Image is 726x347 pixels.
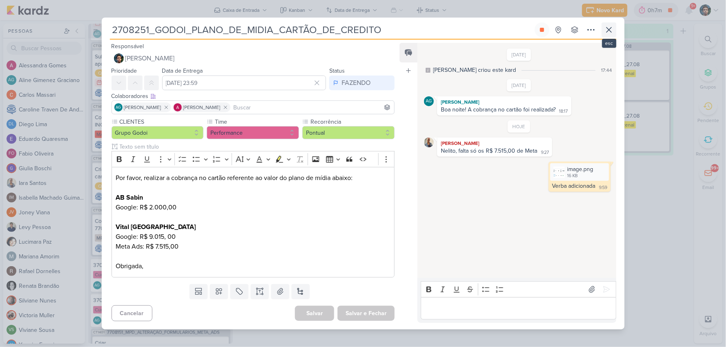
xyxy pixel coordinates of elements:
[550,163,609,181] div: image.png
[116,173,390,271] p: Por favor, realizar a cobrança no cartão referente ao valor do plano de mídia abaixo: Google: R$ ...
[116,194,143,202] strong: AB Sabin
[118,142,395,151] input: Texto sem título
[421,281,616,297] div: Editor toolbar
[116,223,196,231] strong: Vital [GEOGRAPHIC_DATA]
[232,102,393,112] input: Buscar
[329,67,345,74] label: Status
[119,118,204,126] label: CLIENTES
[599,185,608,191] div: 9:59
[329,76,395,90] button: FAZENDO
[439,139,551,147] div: [PERSON_NAME]
[439,98,570,106] div: [PERSON_NAME]
[552,182,596,189] div: Verba adicionada
[162,76,326,90] input: Select a date
[124,104,161,111] span: [PERSON_NAME]
[559,108,568,115] div: 18:17
[541,149,549,156] div: 9:27
[116,106,121,110] p: AG
[112,151,395,167] div: Editor toolbar
[441,106,556,113] div: Boa noite! A cobrança no cartão foi realizada?
[114,53,124,63] img: Nelito Junior
[112,43,144,50] label: Responsável
[112,305,152,321] button: Cancelar
[110,22,533,37] input: Kard Sem Título
[310,118,395,126] label: Recorrência
[112,167,395,278] div: Editor editing area: main
[426,99,432,104] p: AG
[539,27,545,33] div: Parar relógio
[567,165,594,173] div: image.png
[125,53,175,63] span: [PERSON_NAME]
[421,297,616,320] div: Editor editing area: main
[183,104,221,111] span: [PERSON_NAME]
[112,67,137,74] label: Prioridade
[433,66,516,74] div: [PERSON_NAME] criou este kard
[112,126,204,139] button: Grupo Godoi
[441,147,537,154] div: Nelito, falta só os R$ 7.515,00 de Meta
[424,138,434,147] img: Iara Santos
[112,51,395,66] button: [PERSON_NAME]
[114,103,123,111] div: Aline Gimenez Graciano
[214,118,299,126] label: Time
[601,67,612,74] div: 17:44
[174,103,182,111] img: Alessandra Gomes
[424,96,434,106] div: Aline Gimenez Graciano
[112,92,395,100] div: Colaboradores
[342,78,371,88] div: FAZENDO
[162,67,203,74] label: Data de Entrega
[602,39,617,48] div: esc
[567,173,594,179] div: 16 KB
[302,126,395,139] button: Pontual
[554,167,565,178] img: MoNh5HrfL0KO1PAhC7kUoGHep4yij7Quc6oaT2vr.png
[207,126,299,139] button: Performance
